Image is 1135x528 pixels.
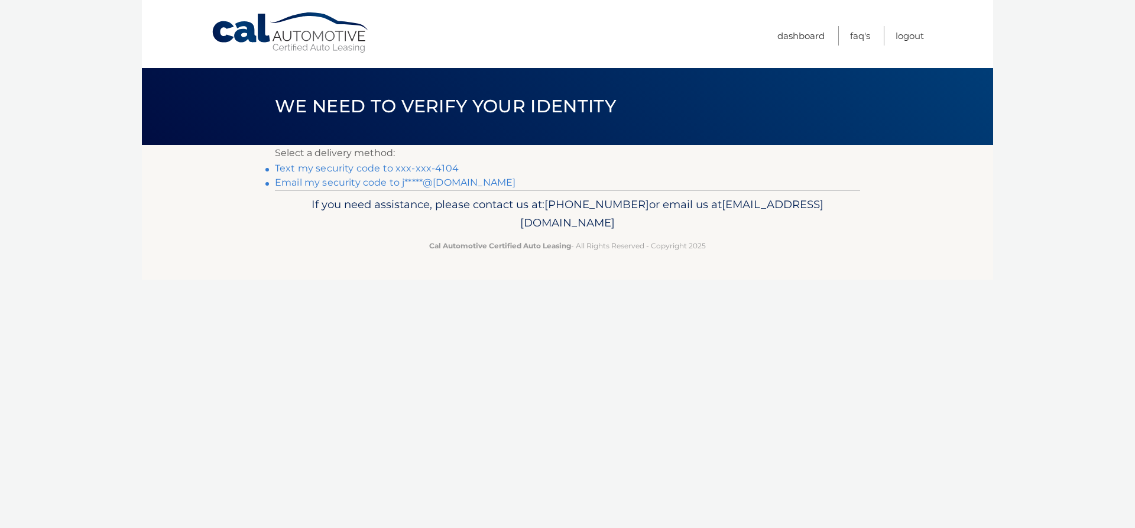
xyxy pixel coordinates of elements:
a: FAQ's [850,26,870,46]
span: [PHONE_NUMBER] [544,197,649,211]
a: Cal Automotive [211,12,371,54]
a: Dashboard [777,26,825,46]
a: Logout [896,26,924,46]
a: Text my security code to xxx-xxx-4104 [275,163,459,174]
p: - All Rights Reserved - Copyright 2025 [283,239,852,252]
span: We need to verify your identity [275,95,616,117]
a: Email my security code to j*****@[DOMAIN_NAME] [275,177,515,188]
strong: Cal Automotive Certified Auto Leasing [429,241,571,250]
p: Select a delivery method: [275,145,860,161]
p: If you need assistance, please contact us at: or email us at [283,195,852,233]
